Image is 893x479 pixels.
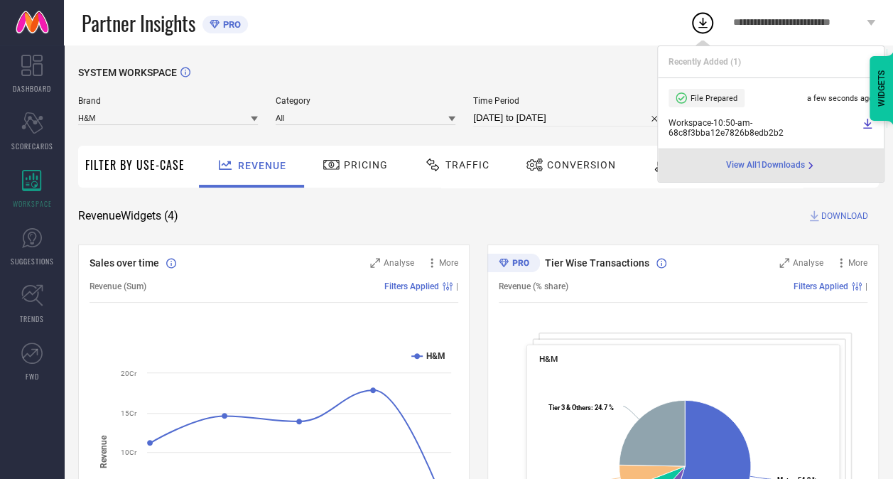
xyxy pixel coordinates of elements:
[862,118,873,138] a: Download
[821,209,868,223] span: DOWNLOAD
[276,96,455,106] span: Category
[726,160,816,171] div: Open download page
[499,281,568,291] span: Revenue (% share)
[547,159,616,171] span: Conversion
[13,83,51,94] span: DASHBOARD
[865,281,867,291] span: |
[793,258,823,268] span: Analyse
[78,96,258,106] span: Brand
[807,94,873,103] span: a few seconds ago
[726,160,805,171] span: View All 1 Downloads
[539,354,558,364] span: H&M
[487,254,540,275] div: Premium
[121,448,137,456] text: 10Cr
[82,9,195,38] span: Partner Insights
[384,258,414,268] span: Analyse
[11,141,53,151] span: SCORECARDS
[848,258,867,268] span: More
[238,160,286,171] span: Revenue
[26,371,39,382] span: FWD
[220,19,241,30] span: PRO
[13,198,52,209] span: WORKSPACE
[779,258,789,268] svg: Zoom
[90,257,159,269] span: Sales over time
[99,435,109,468] tspan: Revenue
[456,281,458,291] span: |
[691,94,737,103] span: File Prepared
[548,403,614,411] text: : 24.7 %
[669,118,858,138] span: Workspace - 10:50-am - 68c8f3bba12e7826b8edb2b2
[121,370,137,377] text: 20Cr
[78,67,177,78] span: SYSTEM WORKSPACE
[370,258,380,268] svg: Zoom
[85,156,185,173] span: Filter By Use-Case
[690,10,715,36] div: Open download list
[121,409,137,417] text: 15Cr
[426,351,445,361] text: H&M
[545,257,649,269] span: Tier Wise Transactions
[794,281,848,291] span: Filters Applied
[384,281,439,291] span: Filters Applied
[548,403,591,411] tspan: Tier 3 & Others
[90,281,146,291] span: Revenue (Sum)
[473,96,664,106] span: Time Period
[78,209,178,223] span: Revenue Widgets ( 4 )
[445,159,489,171] span: Traffic
[726,160,816,171] a: View All1Downloads
[439,258,458,268] span: More
[473,109,664,127] input: Select time period
[11,256,54,267] span: SUGGESTIONS
[344,159,388,171] span: Pricing
[20,313,44,324] span: TRENDS
[669,57,741,67] span: Recently Added ( 1 )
